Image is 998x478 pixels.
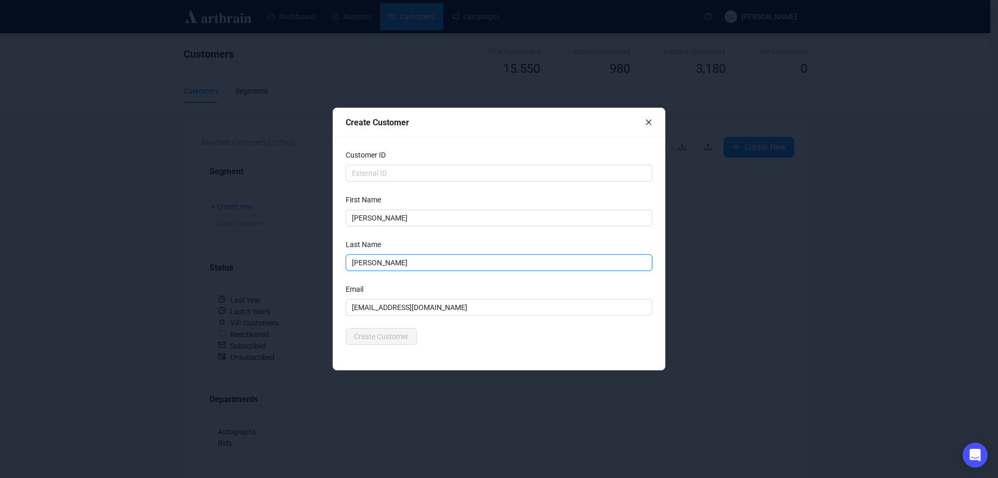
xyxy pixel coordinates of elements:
[645,119,652,126] span: close
[346,116,645,129] div: Create Customer
[346,194,388,205] label: First Name
[346,328,417,345] button: Create Customer
[346,254,652,271] input: Last Name
[346,165,652,182] input: External ID
[346,149,392,161] label: Customer ID
[346,210,652,226] input: First Name
[346,239,388,250] label: Last Name
[346,283,370,295] label: Email
[346,299,652,316] input: Email Address
[963,443,988,468] div: Open Intercom Messenger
